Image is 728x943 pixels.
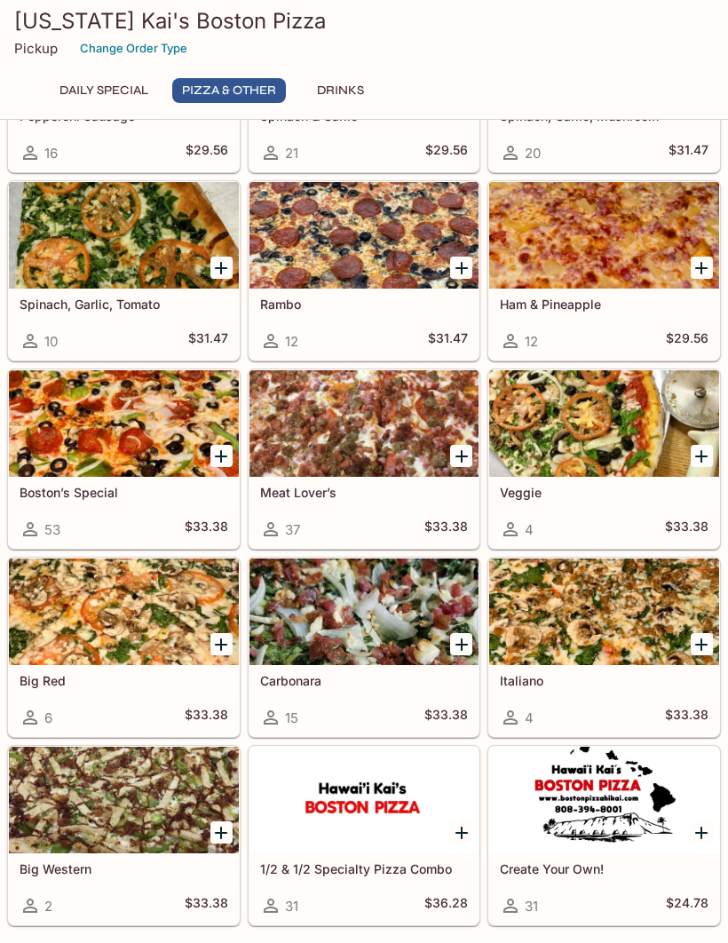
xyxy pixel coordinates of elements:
a: Meat Lover’s37$33.38 [249,369,480,549]
span: 31 [285,898,298,915]
button: Add Big Western [210,821,233,844]
button: Add Veggie [691,445,713,467]
div: Meat Lover’s [249,370,479,477]
h5: $33.38 [185,895,228,916]
h5: Carbonara [260,673,469,688]
span: 31 [525,898,538,915]
button: Add Meat Lover’s [450,445,472,467]
span: 15 [285,709,298,726]
div: Ham & Pineapple [489,182,719,289]
div: Veggie [489,370,719,477]
div: Italiano [489,559,719,665]
h5: $33.38 [424,707,468,728]
div: Big Western [9,747,239,853]
h5: $36.28 [424,895,468,916]
button: Add Ham & Pineapple [691,257,713,279]
div: Create Your Own! [489,747,719,853]
div: 1/2 & 1/2 Specialty Pizza Combo [249,747,479,853]
a: Big Western2$33.38 [8,746,240,925]
h5: Ham & Pineapple [500,297,708,312]
button: Pizza & Other [172,78,286,103]
div: Rambo [249,182,479,289]
h5: Veggie [500,485,708,500]
h5: Big Western [20,861,228,876]
h5: 1/2 & 1/2 Specialty Pizza Combo [260,861,469,876]
button: Add Rambo [450,257,472,279]
button: Change Order Type [72,35,195,62]
h5: $33.38 [185,707,228,728]
button: Add Create Your Own! [691,821,713,844]
a: Spinach, Garlic, Tomato10$31.47 [8,181,240,361]
span: 16 [44,145,58,162]
p: Pickup [14,40,58,57]
button: Drinks [300,78,380,103]
div: Spinach, Garlic, Tomato [9,182,239,289]
a: 1/2 & 1/2 Specialty Pizza Combo31$36.28 [249,746,480,925]
h5: $24.78 [666,895,708,916]
h5: $33.38 [665,707,708,728]
button: Add Carbonara [450,633,472,655]
h3: [US_STATE] Kai's Boston Pizza [14,7,714,35]
a: Boston’s Special53$33.38 [8,369,240,549]
h5: Rambo [260,297,469,312]
span: 2 [44,898,52,915]
h5: $31.47 [428,330,468,352]
h5: Boston’s Special [20,485,228,500]
a: Rambo12$31.47 [249,181,480,361]
h5: $31.47 [188,330,228,352]
h5: Meat Lover’s [260,485,469,500]
h5: Spinach, Garlic, Tomato [20,297,228,312]
span: 20 [525,145,541,162]
span: 37 [285,521,300,538]
span: 10 [44,333,58,350]
button: Add Big Red [210,633,233,655]
h5: Create Your Own! [500,861,708,876]
span: 53 [44,521,60,538]
h5: Big Red [20,673,228,688]
button: Add Spinach, Garlic, Tomato [210,257,233,279]
a: Ham & Pineapple12$29.56 [488,181,720,361]
h5: Italiano [500,673,708,688]
h5: $33.38 [424,519,468,540]
a: Veggie4$33.38 [488,369,720,549]
div: Boston’s Special [9,370,239,477]
button: Add 1/2 & 1/2 Specialty Pizza Combo [450,821,472,844]
h5: $33.38 [665,519,708,540]
button: Add Italiano [691,633,713,655]
h5: $31.47 [669,142,708,163]
div: Carbonara [249,559,479,665]
h5: $29.56 [666,330,708,352]
span: 21 [285,145,298,162]
h5: $29.56 [186,142,228,163]
span: 4 [525,521,534,538]
h5: $29.56 [425,142,468,163]
div: Big Red [9,559,239,665]
a: Create Your Own!31$24.78 [488,746,720,925]
a: Italiano4$33.38 [488,558,720,737]
span: 6 [44,709,52,726]
button: Add Boston’s Special [210,445,233,467]
a: Carbonara15$33.38 [249,558,480,737]
h5: $33.38 [185,519,228,540]
a: Big Red6$33.38 [8,558,240,737]
span: 4 [525,709,534,726]
span: 12 [525,333,538,350]
span: 12 [285,333,298,350]
button: Daily Special [50,78,158,103]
